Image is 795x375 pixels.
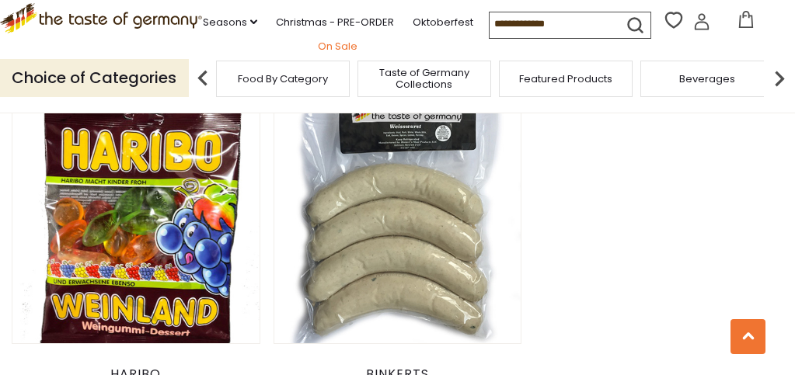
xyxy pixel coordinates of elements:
[12,96,260,343] img: Haribo "Weinland" German Wine Gummies 175g - Made in Germany
[187,63,218,94] img: previous arrow
[519,73,612,85] a: Featured Products
[318,38,357,55] a: On Sale
[238,73,328,85] a: Food By Category
[276,14,394,31] a: Christmas - PRE-ORDER
[362,67,486,90] a: Taste of Germany Collections
[274,96,521,343] img: Binkert
[679,73,735,85] a: Beverages
[413,14,473,31] a: Oktoberfest
[203,14,257,31] a: Seasons
[764,63,795,94] img: next arrow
